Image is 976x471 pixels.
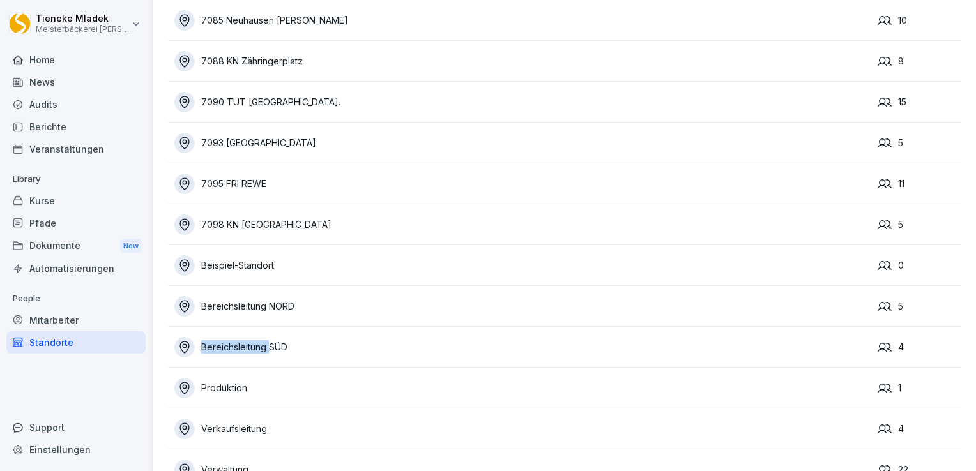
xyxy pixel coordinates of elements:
div: 5 [878,218,961,232]
a: 7090 TUT [GEOGRAPHIC_DATA]. [174,92,871,112]
a: Produktion [174,378,871,398]
div: 10 [878,13,961,27]
div: 4 [878,422,961,436]
div: 0 [878,258,961,273]
p: Tieneke Mladek [36,13,129,24]
p: Meisterbäckerei [PERSON_NAME] [36,25,129,34]
a: Beispiel-Standort [174,255,871,276]
a: Einstellungen [6,438,146,461]
a: 7098 KN [GEOGRAPHIC_DATA] [174,214,871,235]
div: Dokumente [6,234,146,258]
div: 11 [878,177,961,191]
a: Mitarbeiter [6,309,146,331]
a: Kurse [6,190,146,212]
a: 7085 Neuhausen [PERSON_NAME] [174,10,871,31]
a: Verkaufsleitung [174,419,871,439]
div: 15 [878,95,961,109]
a: Home [6,49,146,71]
a: Pfade [6,212,146,234]
a: News [6,71,146,93]
a: Automatisierungen [6,257,146,280]
div: 5 [878,136,961,150]
div: 8 [878,54,961,68]
a: Audits [6,93,146,116]
a: Bereichsleitung NORD [174,296,871,317]
a: Bereichsleitung SÜD [174,337,871,357]
div: 1 [878,381,961,395]
div: Support [6,416,146,438]
div: New [120,239,142,253]
a: 7095 FRI REWE [174,174,871,194]
p: Library [6,169,146,190]
p: People [6,288,146,309]
a: Veranstaltungen [6,138,146,160]
div: 5 [878,299,961,313]
a: 7093 [GEOGRAPHIC_DATA] [174,133,871,153]
a: Standorte [6,331,146,354]
a: DokumenteNew [6,234,146,258]
a: 7088 KN Zähringerplatz [174,51,871,71]
div: 4 [878,340,961,354]
a: Berichte [6,116,146,138]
